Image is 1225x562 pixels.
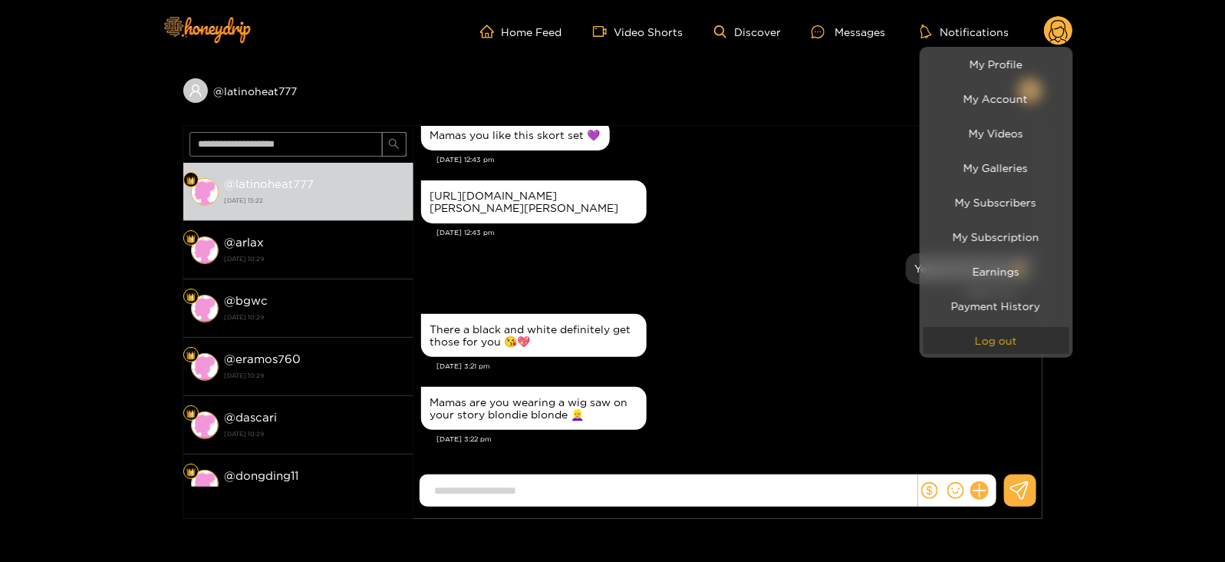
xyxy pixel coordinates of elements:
[924,223,1069,250] a: My Subscription
[924,154,1069,181] a: My Galleries
[924,293,1069,319] a: Payment History
[924,327,1069,354] button: Log out
[924,189,1069,216] a: My Subscribers
[924,120,1069,147] a: My Videos
[924,51,1069,78] a: My Profile
[924,85,1069,112] a: My Account
[924,258,1069,285] a: Earnings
